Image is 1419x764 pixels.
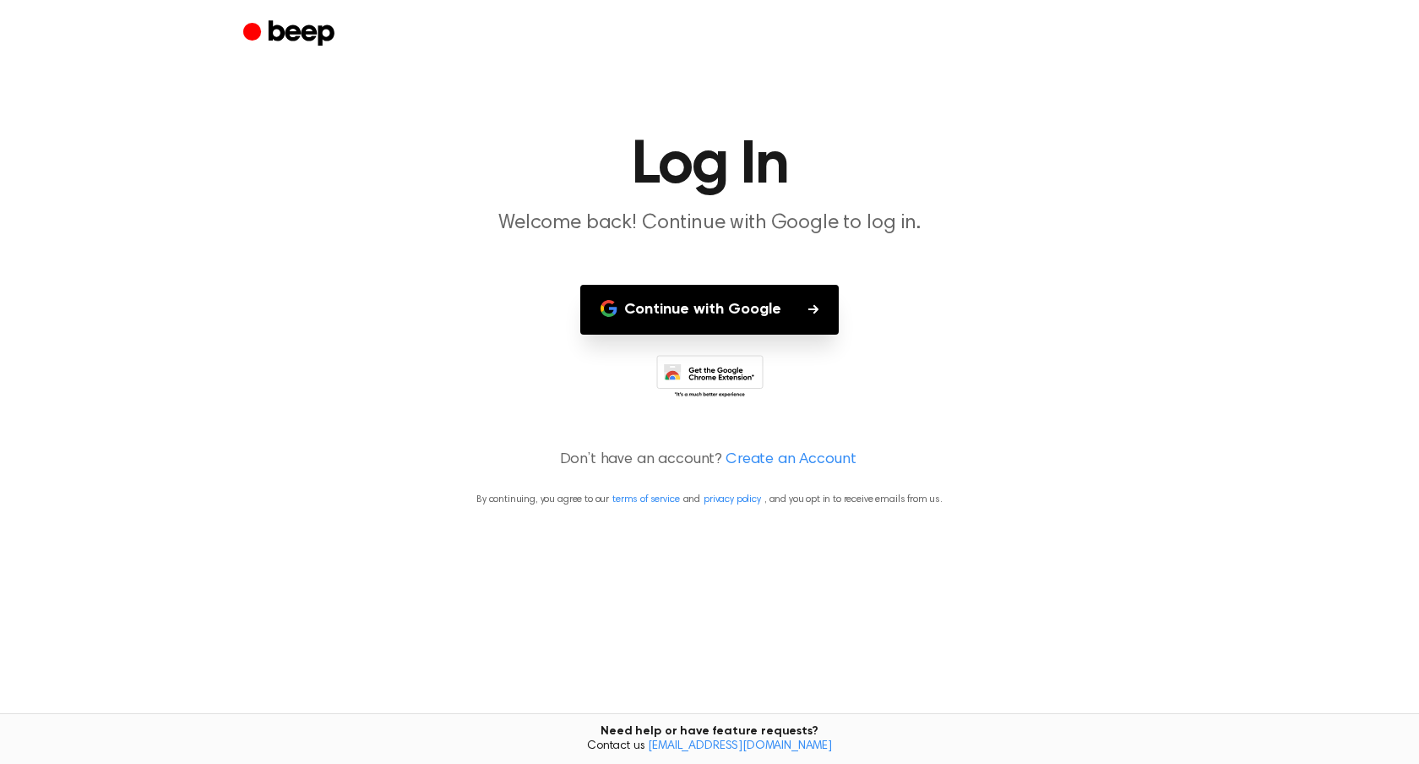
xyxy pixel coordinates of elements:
a: Beep [243,18,339,51]
span: Contact us [10,739,1409,755]
a: Create an Account [726,449,856,472]
p: By continuing, you agree to our and , and you opt in to receive emails from us. [20,492,1399,507]
h1: Log In [277,135,1142,196]
a: [EMAIL_ADDRESS][DOMAIN_NAME] [648,740,832,752]
button: Continue with Google [580,285,839,335]
p: Don’t have an account? [20,449,1399,472]
a: privacy policy [704,494,761,505]
a: terms of service [612,494,679,505]
p: Welcome back! Continue with Google to log in. [385,210,1034,237]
